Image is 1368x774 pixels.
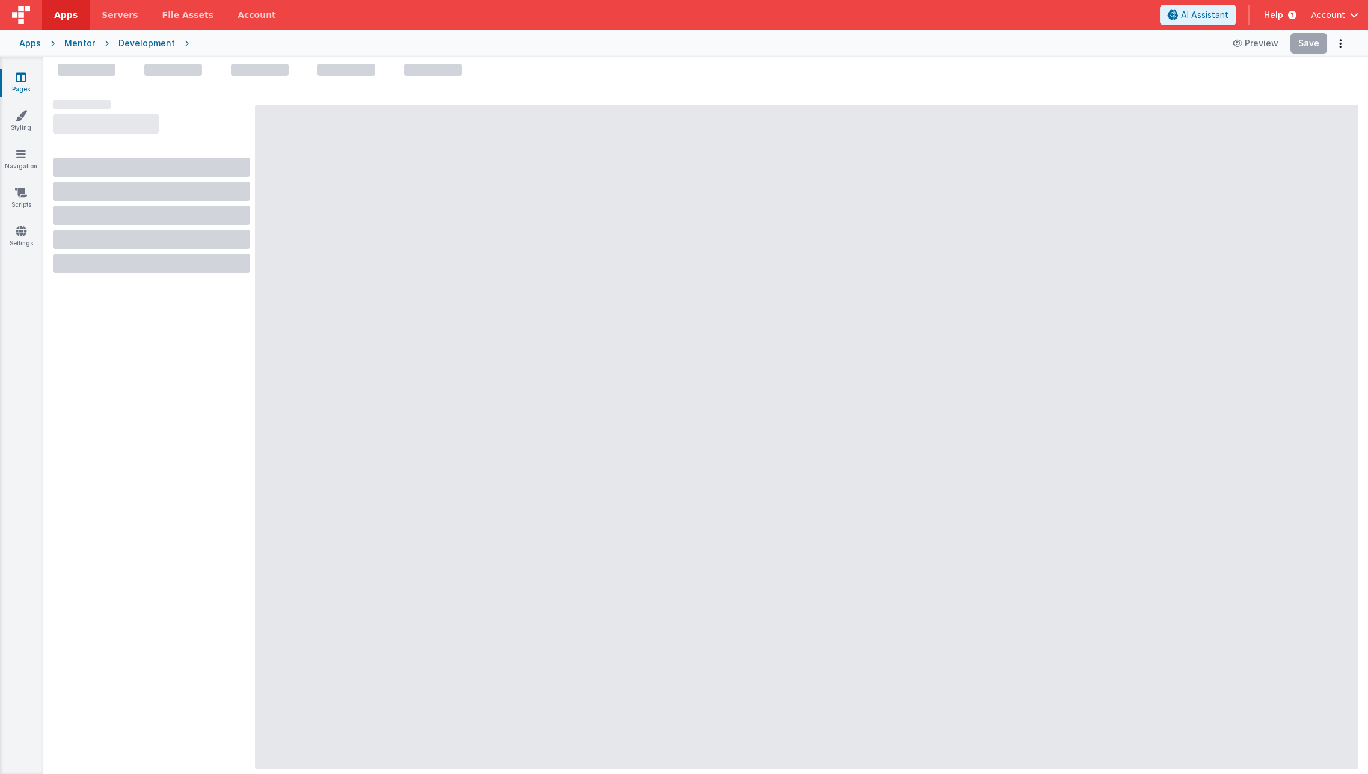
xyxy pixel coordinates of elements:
[54,9,78,21] span: Apps
[1181,9,1228,21] span: AI Assistant
[1311,9,1358,21] button: Account
[1160,5,1236,25] button: AI Assistant
[102,9,138,21] span: Servers
[1332,35,1349,52] button: Options
[19,37,41,49] div: Apps
[1290,33,1327,54] button: Save
[1225,34,1286,53] button: Preview
[64,37,95,49] div: Mentor
[1311,9,1345,21] span: Account
[1264,9,1283,21] span: Help
[162,9,214,21] span: File Assets
[118,37,175,49] div: Development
